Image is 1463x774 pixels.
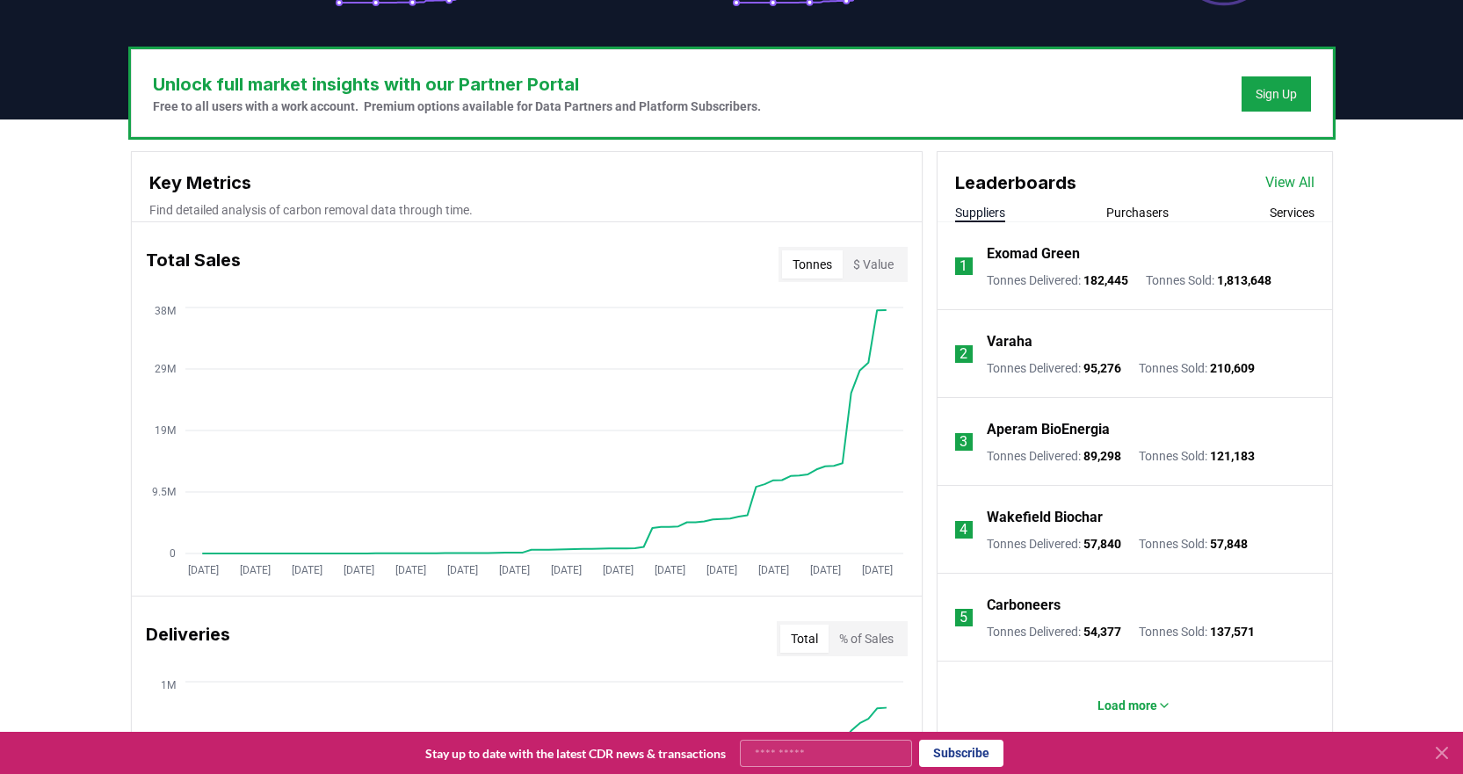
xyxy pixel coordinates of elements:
button: Total [780,625,829,653]
tspan: [DATE] [809,564,840,576]
tspan: 9.5M [152,486,176,498]
p: 4 [960,519,967,540]
h3: Deliveries [146,621,230,656]
a: Carboneers [987,595,1061,616]
tspan: [DATE] [239,564,270,576]
h3: Unlock full market insights with our Partner Portal [153,71,761,98]
span: 54,377 [1083,625,1121,639]
tspan: [DATE] [343,564,373,576]
button: Suppliers [955,204,1005,221]
a: Varaha [987,331,1032,352]
p: Tonnes Delivered : [987,535,1121,553]
span: 89,298 [1083,449,1121,463]
p: Tonnes Sold : [1139,535,1248,553]
span: 182,445 [1083,273,1128,287]
span: 137,571 [1210,625,1255,639]
p: Tonnes Sold : [1139,359,1255,377]
tspan: [DATE] [446,564,477,576]
p: Tonnes Delivered : [987,447,1121,465]
p: 5 [960,607,967,628]
tspan: [DATE] [757,564,788,576]
tspan: [DATE] [187,564,218,576]
p: 2 [960,344,967,365]
button: Purchasers [1106,204,1169,221]
a: Aperam BioEnergia [987,419,1110,440]
p: Tonnes Sold : [1139,623,1255,640]
tspan: [DATE] [654,564,684,576]
tspan: [DATE] [602,564,633,576]
button: Tonnes [782,250,843,278]
span: 57,840 [1083,537,1121,551]
tspan: 0 [170,547,176,560]
a: Sign Up [1256,85,1297,103]
button: $ Value [843,250,904,278]
p: Tonnes Delivered : [987,271,1128,289]
p: Tonnes Delivered : [987,359,1121,377]
a: View All [1265,172,1315,193]
tspan: 19M [155,424,176,437]
tspan: [DATE] [395,564,425,576]
p: 1 [960,256,967,277]
p: Tonnes Sold : [1139,447,1255,465]
p: Tonnes Delivered : [987,623,1121,640]
p: 3 [960,431,967,452]
p: Load more [1097,697,1157,714]
tspan: [DATE] [498,564,529,576]
span: 121,183 [1210,449,1255,463]
tspan: [DATE] [291,564,322,576]
h3: Leaderboards [955,170,1076,196]
tspan: 1M [161,679,176,691]
h3: Key Metrics [149,170,904,196]
tspan: 38M [155,305,176,317]
a: Exomad Green [987,243,1080,264]
h3: Total Sales [146,247,241,282]
tspan: [DATE] [706,564,736,576]
span: 1,813,648 [1217,273,1271,287]
button: Sign Up [1242,76,1311,112]
tspan: 29M [155,363,176,375]
a: Wakefield Biochar [987,507,1103,528]
p: Find detailed analysis of carbon removal data through time. [149,201,904,219]
span: 57,848 [1210,537,1248,551]
p: Free to all users with a work account. Premium options available for Data Partners and Platform S... [153,98,761,115]
tspan: [DATE] [861,564,892,576]
tspan: [DATE] [550,564,581,576]
span: 95,276 [1083,361,1121,375]
button: Services [1270,204,1315,221]
button: Load more [1083,688,1185,723]
span: 210,609 [1210,361,1255,375]
button: % of Sales [829,625,904,653]
p: Tonnes Sold : [1146,271,1271,289]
